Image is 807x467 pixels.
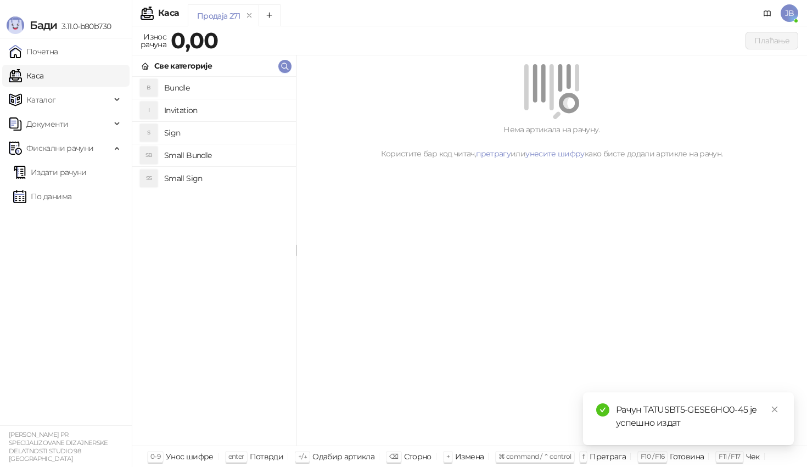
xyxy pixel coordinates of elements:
[140,79,158,97] div: B
[446,452,450,460] span: +
[310,123,794,160] div: Нема артикала на рачуну. Користите бар код читач, или како бисте додали артикле на рачун.
[769,403,781,415] a: Close
[138,30,169,52] div: Износ рачуна
[171,27,218,54] strong: 0,00
[26,113,68,135] span: Документи
[242,11,256,20] button: remove
[312,449,374,464] div: Одабир артикла
[164,147,287,164] h4: Small Bundle
[13,185,71,207] a: По данима
[26,89,56,111] span: Каталог
[250,449,284,464] div: Потврди
[596,403,609,417] span: check-circle
[719,452,740,460] span: F11 / F17
[389,452,398,460] span: ⌫
[9,431,108,463] small: [PERSON_NAME] PR SPECIJALIZOVANE DIZAJNERSKE DELATNOSTI STUDIO 98 [GEOGRAPHIC_DATA]
[132,77,296,446] div: grid
[164,79,287,97] h4: Bundle
[26,137,93,159] span: Фискални рачуни
[670,449,704,464] div: Готовина
[298,452,307,460] span: ↑/↓
[166,449,214,464] div: Унос шифре
[404,449,431,464] div: Сторно
[746,449,760,464] div: Чек
[164,124,287,142] h4: Sign
[9,65,43,87] a: Каса
[590,449,626,464] div: Претрага
[476,149,511,159] a: претрагу
[781,4,798,22] span: JB
[13,161,87,183] a: Издати рачуни
[158,9,179,18] div: Каса
[197,10,240,22] div: Продаја 271
[7,16,24,34] img: Logo
[154,60,212,72] div: Све категорије
[164,170,287,187] h4: Small Sign
[641,452,664,460] span: F10 / F16
[164,102,287,119] h4: Invitation
[228,452,244,460] span: enter
[498,452,571,460] span: ⌘ command / ⌃ control
[582,452,584,460] span: f
[57,21,111,31] span: 3.11.0-b80b730
[140,102,158,119] div: I
[140,147,158,164] div: SB
[140,170,158,187] div: SS
[759,4,776,22] a: Документација
[525,149,585,159] a: унесите шифру
[771,406,778,413] span: close
[150,452,160,460] span: 0-9
[746,32,798,49] button: Плаћање
[259,4,281,26] button: Add tab
[140,124,158,142] div: S
[9,41,58,63] a: Почетна
[30,19,57,32] span: Бади
[455,449,484,464] div: Измена
[616,403,781,430] div: Рачун TATUSBT5-GESE6HO0-45 је успешно издат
